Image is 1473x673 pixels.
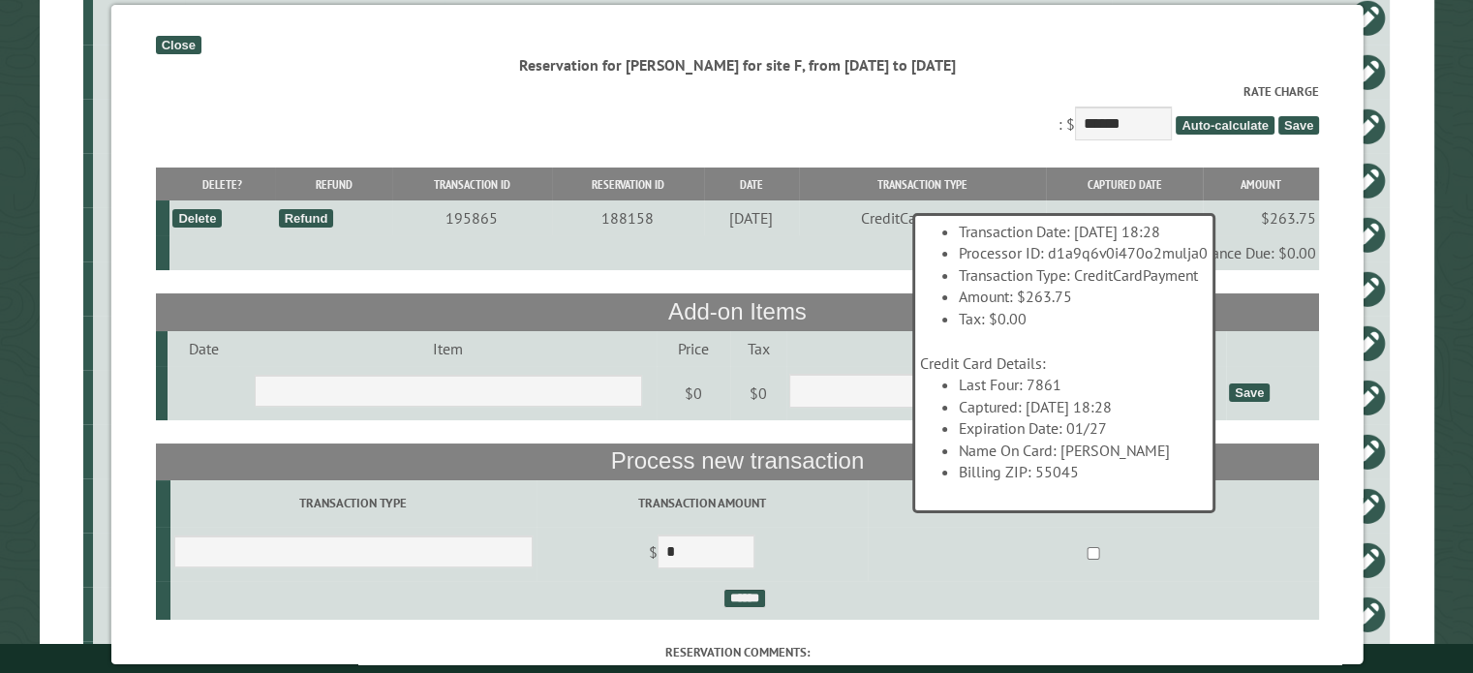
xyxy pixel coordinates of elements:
[101,442,181,461] div: 5
[959,417,1208,439] li: Expiration Date: 01/27
[155,444,1319,480] th: Process new transaction
[1202,168,1319,201] th: Amount
[959,286,1208,307] li: Amount: $263.75
[169,168,274,201] th: Delete?
[729,366,785,420] td: $0
[920,352,1208,482] div: Credit Card Details:
[171,209,221,228] div: Delete
[959,440,1208,461] li: Name On Card: [PERSON_NAME]
[101,387,181,407] div: 9
[538,494,864,512] label: Transaction Amount
[101,116,181,136] div: 200
[798,168,1046,201] th: Transaction Type
[101,62,181,81] div: 7
[155,82,1319,101] label: Rate Charge
[101,604,181,624] div: 500
[551,168,703,201] th: Reservation ID
[1277,116,1318,135] span: Save
[173,494,533,512] label: Transaction Type
[155,643,1319,661] label: Reservation comments:
[703,168,798,201] th: Date
[785,331,1138,366] td: Quantity
[391,168,551,201] th: Transaction ID
[959,221,1208,242] li: Transaction Date: [DATE] 18:28
[1045,168,1201,201] th: Captured Date
[1228,383,1269,402] div: Save
[959,308,1208,329] li: Tax: $0.00
[155,36,200,54] div: Close
[101,225,181,244] div: 504
[656,366,729,420] td: $0
[101,279,181,298] div: 127
[101,496,181,515] div: 501
[101,170,181,190] div: 15
[101,333,181,352] div: F
[275,168,391,201] th: Refund
[167,331,238,366] td: Date
[870,494,1315,512] label: Email changes to customer?
[238,331,656,366] td: Item
[798,200,1046,235] td: CreditCardPayment
[1045,200,1201,235] td: [DATE]
[959,264,1208,286] li: Transaction Type: CreditCardPayment
[101,8,181,27] div: 11
[101,550,181,569] div: 507
[1202,200,1319,235] td: $263.75
[278,209,333,228] div: Refund
[703,200,798,235] td: [DATE]
[551,200,703,235] td: 188158
[1175,116,1274,135] span: Auto-calculate
[155,293,1319,330] th: Add-on Items
[959,242,1208,263] li: Processor ID: d1a9q6v0i470o2mulja0
[959,461,1208,482] li: Billing ZIP: 55045
[959,396,1208,417] li: Captured: [DATE] 18:28
[656,331,729,366] td: Price
[169,235,1318,270] td: Balance Due: $0.00
[155,54,1319,76] div: Reservation for [PERSON_NAME] for site F, from [DATE] to [DATE]
[536,527,867,581] td: $
[391,200,551,235] td: 195865
[155,82,1319,145] div: : $
[959,374,1208,395] li: Last Four: 7861
[729,331,785,366] td: Tax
